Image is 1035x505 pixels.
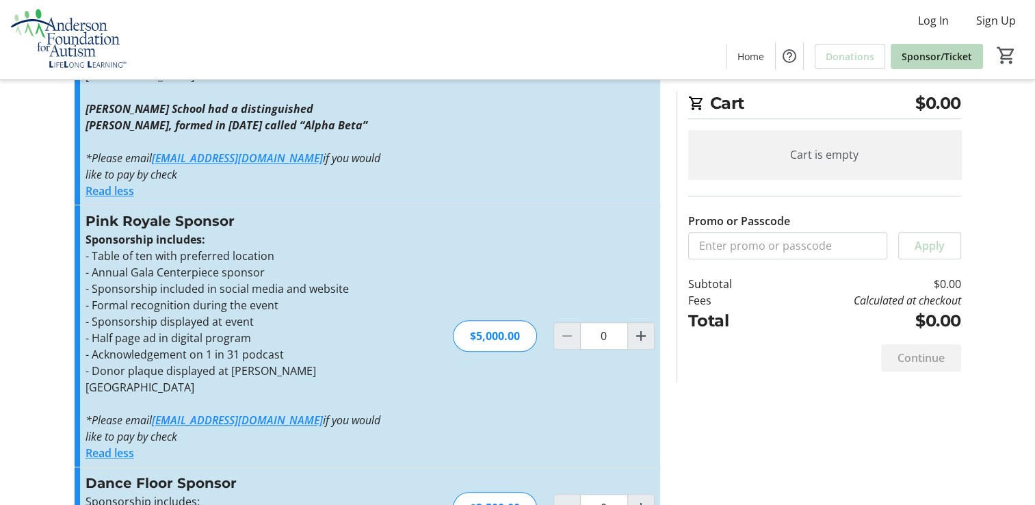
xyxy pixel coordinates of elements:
input: Pink Royale Sponsor Quantity [580,322,628,350]
a: Sponsor/Ticket [891,44,983,69]
span: Sponsor/Ticket [902,49,972,64]
button: Log In [907,10,960,31]
span: $0.00 [915,91,961,116]
div: Cart is empty [688,130,961,179]
button: Increment by one [628,323,654,349]
div: $5,000.00 [453,320,537,352]
em: [PERSON_NAME] School had a distinguished [PERSON_NAME], formed in [DATE] called “Alpha Beta” [86,101,367,133]
td: $0.00 [767,309,960,333]
p: - Donor plaque displayed at [PERSON_NAME][GEOGRAPHIC_DATA] [86,363,384,396]
p: - Half page ad in digital program [86,330,384,346]
button: Help [776,42,803,70]
p: - Table of ten with preferred location [86,248,384,264]
td: Total [688,309,768,333]
span: Sign Up [976,12,1016,29]
a: Donations [815,44,885,69]
span: Home [737,49,764,64]
button: Cart [994,43,1019,68]
td: $0.00 [767,276,960,292]
em: *Please email if you would like to pay by check [86,413,380,444]
h3: Dance Floor Sponsor [86,473,384,493]
a: [EMAIL_ADDRESS][DOMAIN_NAME] [152,151,323,166]
a: [EMAIL_ADDRESS][DOMAIN_NAME] [152,413,323,428]
span: Log In [918,12,949,29]
p: - Acknowledgement on 1 in 31 podcast [86,346,384,363]
em: *Please email if you would like to pay by check [86,151,380,182]
span: Apply [915,237,945,254]
h3: Pink Royale Sponsor [86,211,384,231]
button: Read less [86,183,134,199]
button: Apply [898,232,961,259]
p: - Sponsorship displayed at event [86,313,384,330]
button: Read less [86,445,134,461]
p: - Formal recognition during the event [86,297,384,313]
td: Subtotal [688,276,768,292]
input: Enter promo or passcode [688,232,887,259]
h2: Cart [688,91,961,119]
p: - Annual Gala Centerpiece sponsor [86,264,384,281]
label: Promo or Passcode [688,213,790,229]
img: Anderson Foundation for Autism 's Logo [8,5,130,74]
td: Calculated at checkout [767,292,960,309]
strong: Sponsorship includes: [86,232,205,247]
span: Donations [826,49,874,64]
a: Home [726,44,775,69]
p: - Sponsorship included in social media and website [86,281,384,297]
button: Sign Up [965,10,1027,31]
td: Fees [688,292,768,309]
